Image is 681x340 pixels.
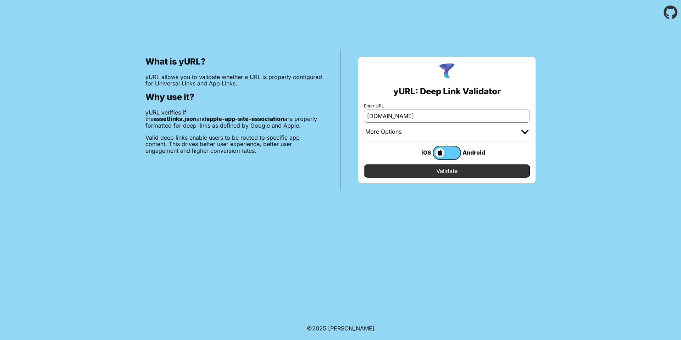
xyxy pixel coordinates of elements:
[438,62,456,81] img: yURL Logo
[206,115,284,122] b: apple-app-site-association
[312,325,326,332] span: 2025
[145,74,322,87] p: yURL allows you to validate whether a URL is properly configured for Universal Links and App Links.
[145,134,322,154] p: Valid deep links enable users to be routed to specific app content. This drives better user exper...
[145,57,322,67] h2: What is yURL?
[307,317,375,340] footer: ©
[364,104,530,108] label: Enter URL
[461,148,489,157] div: Android
[145,109,322,129] p: yURL verifies if the and are properly formatted for deep links as defined by Google and Apple.
[364,110,530,122] input: e.g. https://app.chayev.com/xyx
[154,115,196,122] b: assetlinks.json
[328,325,375,332] a: Michael Ibragimchayev's Personal Site
[393,87,501,96] h2: yURL: Deep Link Validator
[404,148,433,157] div: iOS
[364,164,530,178] input: Validate
[521,130,528,134] img: chevron
[365,128,402,135] div: More Options
[145,92,322,102] h2: Why use it?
